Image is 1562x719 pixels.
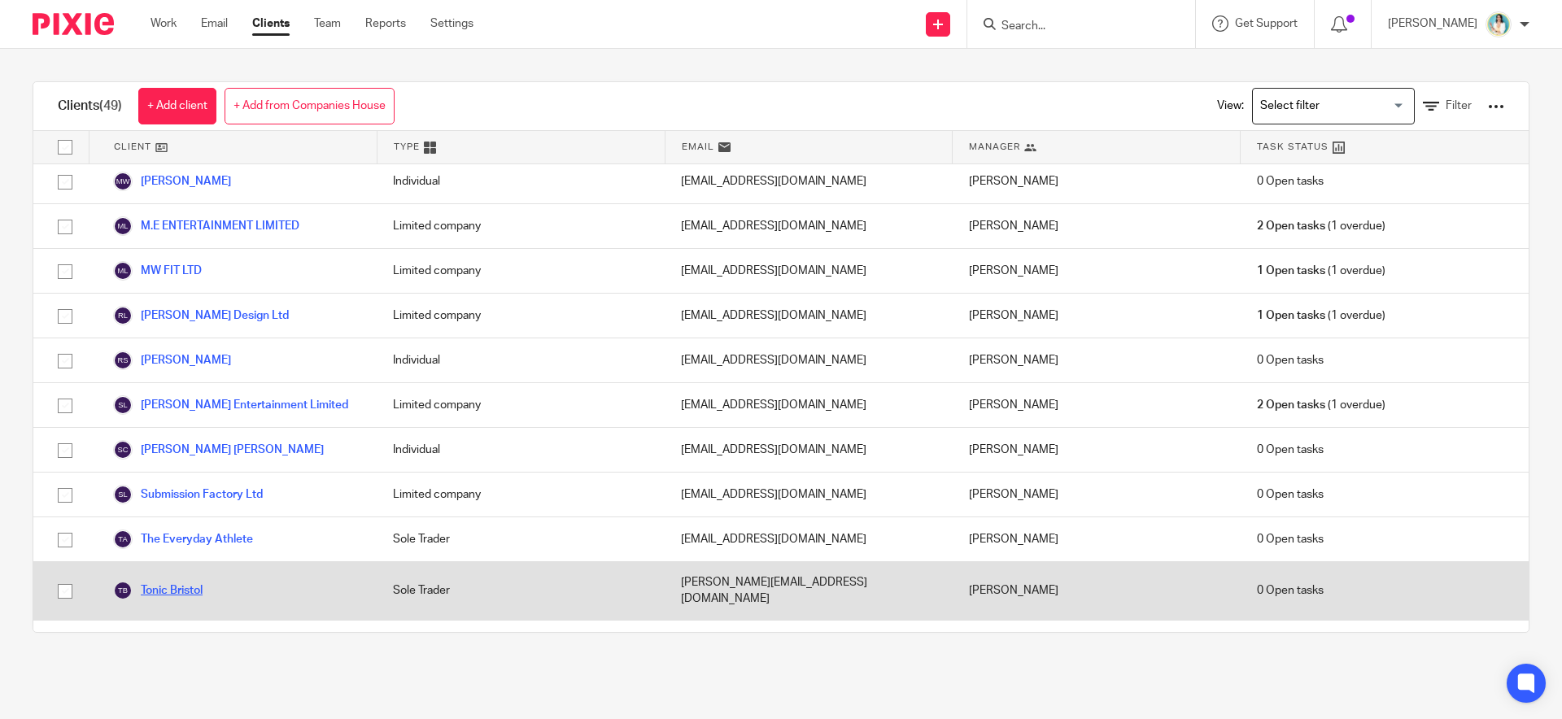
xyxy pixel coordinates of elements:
div: [PERSON_NAME] [953,473,1241,516]
div: [PERSON_NAME] [953,621,1241,665]
div: Limited company [377,294,665,338]
div: Limited company [377,204,665,248]
div: [EMAIL_ADDRESS][DOMAIN_NAME] [665,338,953,382]
div: [EMAIL_ADDRESS][DOMAIN_NAME] [665,294,953,338]
span: (1 overdue) [1257,307,1385,324]
div: [EMAIL_ADDRESS][DOMAIN_NAME] [665,517,953,561]
div: Limited company [377,621,665,665]
a: Reports [365,15,406,32]
span: (1 overdue) [1257,397,1385,413]
div: [EMAIL_ADDRESS][DOMAIN_NAME] [665,204,953,248]
div: [EMAIL_ADDRESS][DOMAIN_NAME] [665,621,953,665]
a: Email [201,15,228,32]
span: 0 Open tasks [1257,486,1324,503]
img: svg%3E [113,172,133,191]
span: Task Status [1257,140,1329,154]
input: Search for option [1254,92,1405,120]
div: [EMAIL_ADDRESS][DOMAIN_NAME] [665,249,953,293]
span: (49) [99,99,122,112]
a: [PERSON_NAME] [113,351,231,370]
img: Pixie [33,13,114,35]
span: 0 Open tasks [1257,352,1324,368]
div: [PERSON_NAME] [953,338,1241,382]
a: + Add from Companies House [225,88,395,124]
img: svg%3E [113,581,133,600]
span: 2 Open tasks [1257,397,1325,413]
a: [PERSON_NAME] Design Ltd [113,306,289,325]
span: 0 Open tasks [1257,173,1324,190]
img: svg%3E [113,485,133,504]
div: [EMAIL_ADDRESS][DOMAIN_NAME] [665,473,953,516]
a: [PERSON_NAME] Entertainment Limited [113,395,348,415]
span: Filter [1446,100,1472,111]
a: + Add client [138,88,216,124]
span: Client [114,140,151,154]
div: Individual [377,159,665,203]
div: Limited company [377,249,665,293]
div: [PERSON_NAME][EMAIL_ADDRESS][DOMAIN_NAME] [665,562,953,620]
span: Manager [969,140,1020,154]
span: Email [682,140,714,154]
div: Limited company [377,473,665,516]
img: svg%3E [113,306,133,325]
img: svg%3E [113,261,133,281]
div: [EMAIL_ADDRESS][DOMAIN_NAME] [665,428,953,472]
span: 0 Open tasks [1257,442,1324,458]
div: [PERSON_NAME] [953,204,1241,248]
span: (1 overdue) [1257,263,1385,279]
img: svg%3E [113,351,133,370]
div: [EMAIL_ADDRESS][DOMAIN_NAME] [665,383,953,427]
span: 0 Open tasks [1257,582,1324,599]
div: Search for option [1252,88,1415,124]
div: [PERSON_NAME] [953,159,1241,203]
span: 1 Open tasks [1257,263,1325,279]
div: Sole Trader [377,562,665,620]
img: svg%3E [113,216,133,236]
a: The Everyday Athlete [113,529,253,549]
div: Individual [377,428,665,472]
input: Search [1000,20,1146,34]
img: svg%3E [113,529,133,549]
a: Clients [252,15,290,32]
span: Type [394,140,420,154]
a: [PERSON_NAME] [113,172,231,191]
span: Get Support [1235,18,1298,29]
a: M.E ENTERTAINMENT LIMITED [113,216,299,236]
a: Submission Factory Ltd [113,485,263,504]
img: svg%3E [113,395,133,415]
a: MW FIT LTD [113,261,202,281]
h1: Clients [58,98,122,115]
span: 1 Open tasks [1257,307,1325,324]
a: Settings [430,15,473,32]
div: Individual [377,338,665,382]
div: [PERSON_NAME] [953,383,1241,427]
div: [PERSON_NAME] [953,562,1241,620]
a: Tonic Bristol [113,581,203,600]
span: (1 overdue) [1257,218,1385,234]
p: [PERSON_NAME] [1388,15,1477,32]
div: [PERSON_NAME] [953,294,1241,338]
img: Koyn.jpg [1486,11,1512,37]
a: [PERSON_NAME] [PERSON_NAME] [113,440,324,460]
div: View: [1193,82,1504,130]
div: [PERSON_NAME] [953,428,1241,472]
input: Select all [50,132,81,163]
a: Work [151,15,177,32]
div: [EMAIL_ADDRESS][DOMAIN_NAME] [665,159,953,203]
a: Team [314,15,341,32]
div: Limited company [377,383,665,427]
span: 0 Open tasks [1257,531,1324,547]
div: Sole Trader [377,517,665,561]
span: 2 Open tasks [1257,218,1325,234]
div: [PERSON_NAME] [953,249,1241,293]
img: svg%3E [113,440,133,460]
div: [PERSON_NAME] [953,517,1241,561]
